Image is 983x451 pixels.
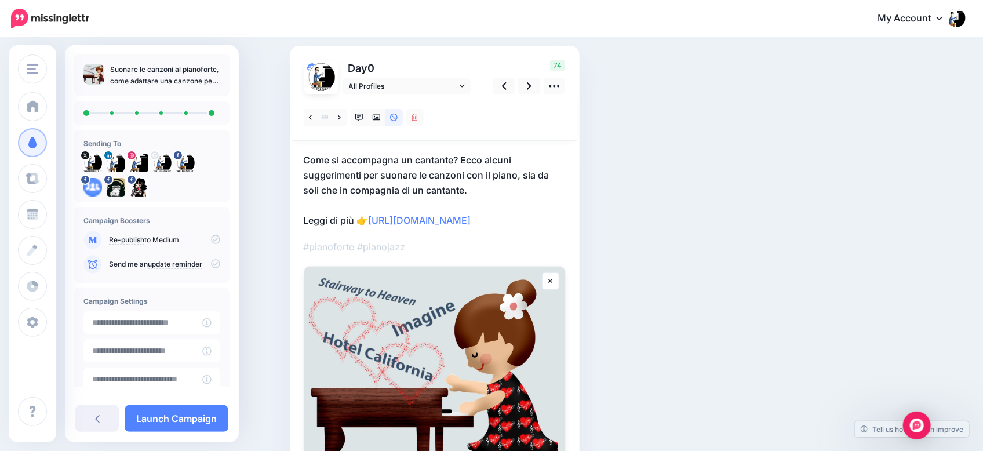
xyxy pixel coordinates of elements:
img: HttGZ6uy-27053.png [83,154,102,172]
h4: Campaign Settings [83,297,220,305]
p: Day [343,60,472,77]
img: 89851976_516648795922585_4336184366267891712_n-bsa81116.png [130,178,148,197]
a: Re-publish [109,235,144,245]
p: Send me an [109,259,220,270]
span: All Profiles [349,80,457,92]
img: 64807065_1150739275111504_7951963907948544000_n-bsa102601.jpg [130,154,148,172]
img: AOh14GiiPzDlo04bh4TWCuoNTZxJl-OwU8OYnMgtBtAPs96-c-61516.png [307,63,335,91]
p: #pianoforte #pianojazz [304,239,566,254]
p: to Medium [109,235,220,245]
img: Missinglettr [11,9,89,28]
img: AOh14GiiPzDlo04bh4TWCuoNTZxJl-OwU8OYnMgtBtAPs96-c-61516.png [153,154,172,172]
img: 1570549342741-45007.png [107,154,125,172]
a: Tell us how we can improve [855,421,969,437]
h4: Campaign Boosters [83,216,220,225]
p: Suonare le canzoni al pianoforte, come adattare una canzone per il piano [110,64,220,87]
p: Come si accompagna un cantante? Ecco alcuni suggerimenti per suonare le canzoni con il piano, sia... [304,152,566,228]
img: picture-bsa81113.png [107,178,125,197]
a: My Account [866,5,966,33]
a: [URL][DOMAIN_NAME] [369,214,471,226]
img: picture-bsa81111.png [176,154,195,172]
a: update reminder [148,260,202,269]
h4: Sending To [83,139,220,148]
div: Open Intercom Messenger [903,412,931,439]
span: 0 [368,62,375,74]
img: 5_2zSM9mMSk-bsa81112.png [83,178,102,197]
img: menu.png [27,64,38,74]
a: All Profiles [343,78,471,94]
img: 5_2zSM9mMSk-bsa81112.png [307,63,316,72]
img: fa8ce8119e7d8d5e1be97866ef553f35_thumb.jpg [83,64,104,85]
span: 74 [550,60,565,71]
